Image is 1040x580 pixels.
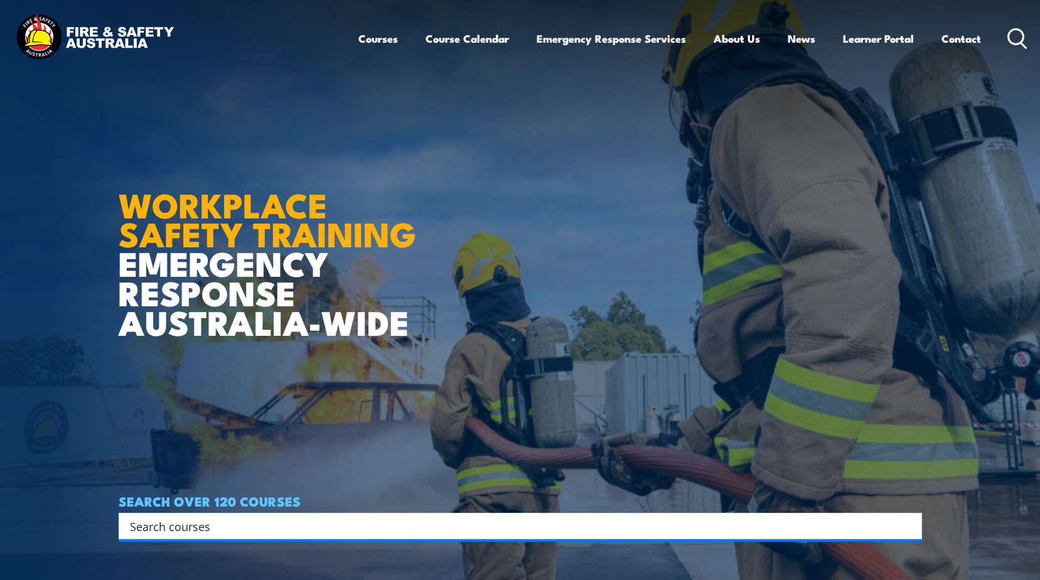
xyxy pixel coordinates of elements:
[426,22,509,55] a: Course Calendar
[788,22,815,55] a: News
[358,22,398,55] a: Courses
[132,517,897,535] form: Search form
[119,494,922,508] h4: SEARCH OVER 120 COURSES
[119,178,416,259] strong: WORKPLACE SAFETY TRAINING
[900,517,918,535] button: Search magnifier button
[130,517,894,535] input: Search input
[537,22,686,55] a: Emergency Response Services
[843,22,914,55] a: Learner Portal
[714,22,760,55] a: About Us
[941,22,981,55] a: Contact
[119,158,426,336] h1: EMERGENCY RESPONSE AUSTRALIA-WIDE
